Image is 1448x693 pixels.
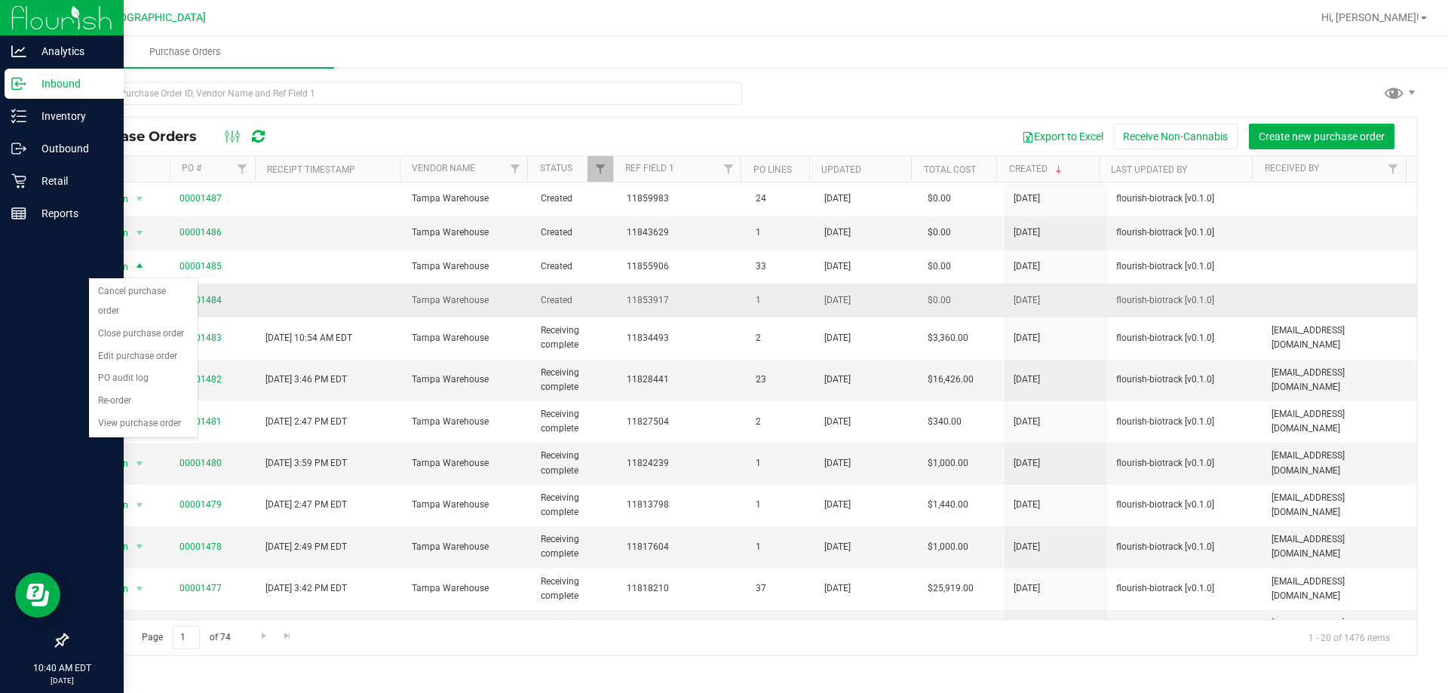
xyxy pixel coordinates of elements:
[130,453,149,474] span: select
[541,532,609,561] span: Receiving complete
[627,456,738,471] span: 11824239
[267,164,355,175] a: Receipt Timestamp
[230,156,255,182] a: Filter
[26,107,117,125] p: Inventory
[253,626,275,646] a: Go to the next page
[1116,225,1253,240] span: flourish-biotrack [v0.1.0]
[7,661,117,675] p: 10:40 AM EDT
[1014,331,1040,345] span: [DATE]
[824,498,851,512] span: [DATE]
[265,456,347,471] span: [DATE] 3:59 PM EDT
[1014,540,1040,554] span: [DATE]
[89,367,198,390] li: PO audit log
[412,415,523,429] span: Tampa Warehouse
[1116,540,1253,554] span: flourish-biotrack [v0.1.0]
[265,373,347,387] span: [DATE] 3:46 PM EDT
[277,626,299,646] a: Go to the last page
[928,456,968,471] span: $1,000.00
[1265,163,1319,173] a: Received By
[412,540,523,554] span: Tampa Warehouse
[1111,164,1187,175] a: Last Updated By
[824,331,851,345] span: [DATE]
[412,331,523,345] span: Tampa Warehouse
[1116,331,1253,345] span: flourish-biotrack [v0.1.0]
[265,415,347,429] span: [DATE] 2:47 PM EDT
[756,331,806,345] span: 2
[756,415,806,429] span: 2
[587,156,612,182] a: Filter
[928,331,968,345] span: $3,360.00
[756,225,806,240] span: 1
[1014,225,1040,240] span: [DATE]
[756,293,806,308] span: 1
[627,331,738,345] span: 11834493
[1272,532,1408,561] span: [EMAIL_ADDRESS][DOMAIN_NAME]
[15,572,60,618] iframe: Resource center
[756,259,806,274] span: 33
[627,373,738,387] span: 11828441
[928,540,968,554] span: $1,000.00
[130,222,149,244] span: select
[924,164,976,175] a: Total Cost
[627,225,738,240] span: 11843629
[11,206,26,221] inline-svg: Reports
[179,458,222,468] a: 00001480
[173,626,200,649] input: 1
[11,141,26,156] inline-svg: Outbound
[756,581,806,596] span: 37
[179,227,222,238] a: 00001486
[179,374,222,385] a: 00001482
[1259,130,1385,143] span: Create new purchase order
[265,498,347,512] span: [DATE] 2:47 PM EDT
[756,498,806,512] span: 1
[541,192,609,206] span: Created
[824,373,851,387] span: [DATE]
[412,163,475,173] a: Vendor Name
[541,225,609,240] span: Created
[928,259,951,274] span: $0.00
[103,11,206,24] span: [GEOGRAPHIC_DATA]
[928,498,968,512] span: $1,440.00
[89,390,198,412] li: Re-order
[179,416,222,427] a: 00001481
[541,616,609,645] span: Receiving complete
[756,373,806,387] span: 23
[1272,616,1408,645] span: [EMAIL_ADDRESS][DOMAIN_NAME]
[824,225,851,240] span: [DATE]
[1014,192,1040,206] span: [DATE]
[1116,456,1253,471] span: flourish-biotrack [v0.1.0]
[66,82,742,105] input: Search Purchase Order ID, Vendor Name and Ref Field 1
[1014,373,1040,387] span: [DATE]
[412,456,523,471] span: Tampa Warehouse
[1116,415,1253,429] span: flourish-biotrack [v0.1.0]
[36,36,334,68] a: Purchase Orders
[1116,192,1253,206] span: flourish-biotrack [v0.1.0]
[1113,124,1238,149] button: Receive Non-Cannabis
[1014,259,1040,274] span: [DATE]
[78,128,212,145] span: Purchase Orders
[1116,373,1253,387] span: flourish-biotrack [v0.1.0]
[1014,293,1040,308] span: [DATE]
[89,323,198,345] li: Close purchase order
[824,259,851,274] span: [DATE]
[1116,259,1253,274] span: flourish-biotrack [v0.1.0]
[1321,11,1419,23] span: Hi, [PERSON_NAME]!
[412,581,523,596] span: Tampa Warehouse
[928,192,951,206] span: $0.00
[179,541,222,552] a: 00001478
[129,626,243,649] span: Page of 74
[182,163,201,173] a: PO #
[928,225,951,240] span: $0.00
[89,281,198,322] li: Cancel purchase order
[502,156,527,182] a: Filter
[541,293,609,308] span: Created
[1381,156,1406,182] a: Filter
[1296,626,1402,649] span: 1 - 20 of 1476 items
[26,204,117,222] p: Reports
[824,192,851,206] span: [DATE]
[412,259,523,274] span: Tampa Warehouse
[11,76,26,91] inline-svg: Inbound
[179,499,222,510] a: 00001479
[1116,293,1253,308] span: flourish-biotrack [v0.1.0]
[179,193,222,204] a: 00001487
